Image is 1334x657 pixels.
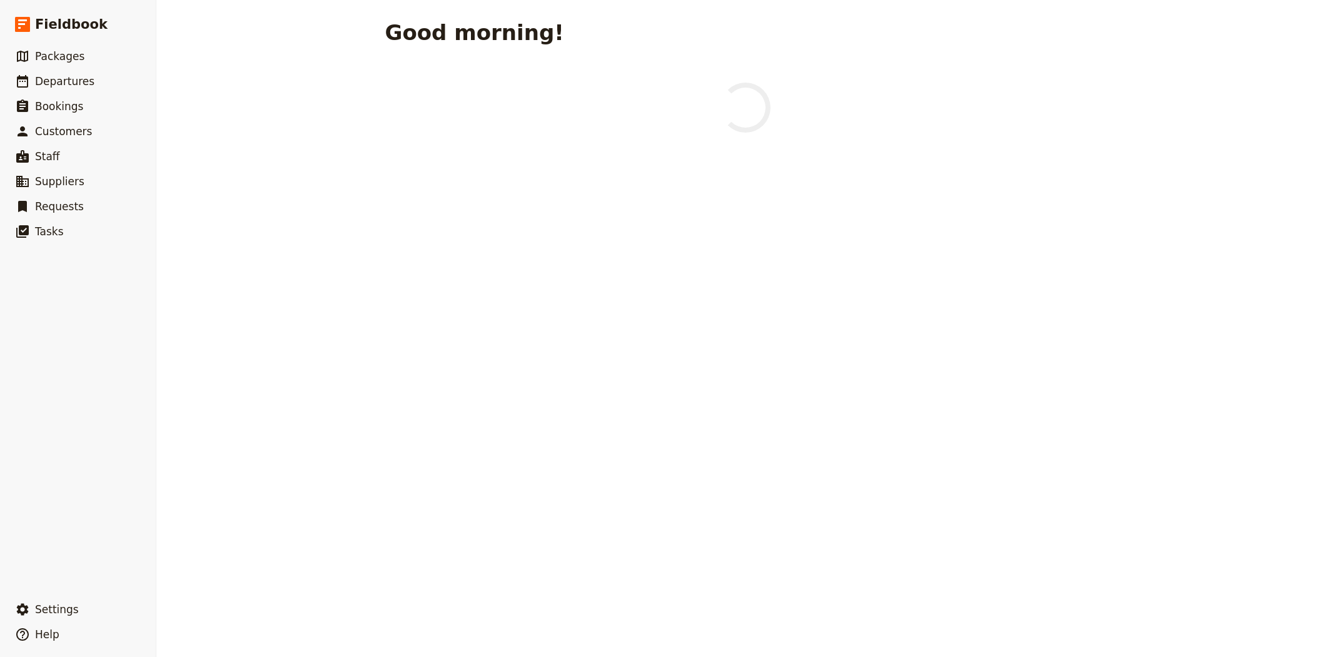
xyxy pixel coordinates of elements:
span: Bookings [35,100,83,113]
span: Packages [35,50,84,63]
span: Customers [35,125,92,138]
h1: Good morning! [385,20,564,45]
span: Staff [35,150,60,163]
span: Fieldbook [35,15,108,34]
span: Suppliers [35,175,84,188]
span: Requests [35,200,84,213]
span: Tasks [35,225,64,238]
span: Departures [35,75,94,88]
span: Settings [35,603,79,616]
span: Help [35,628,59,641]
